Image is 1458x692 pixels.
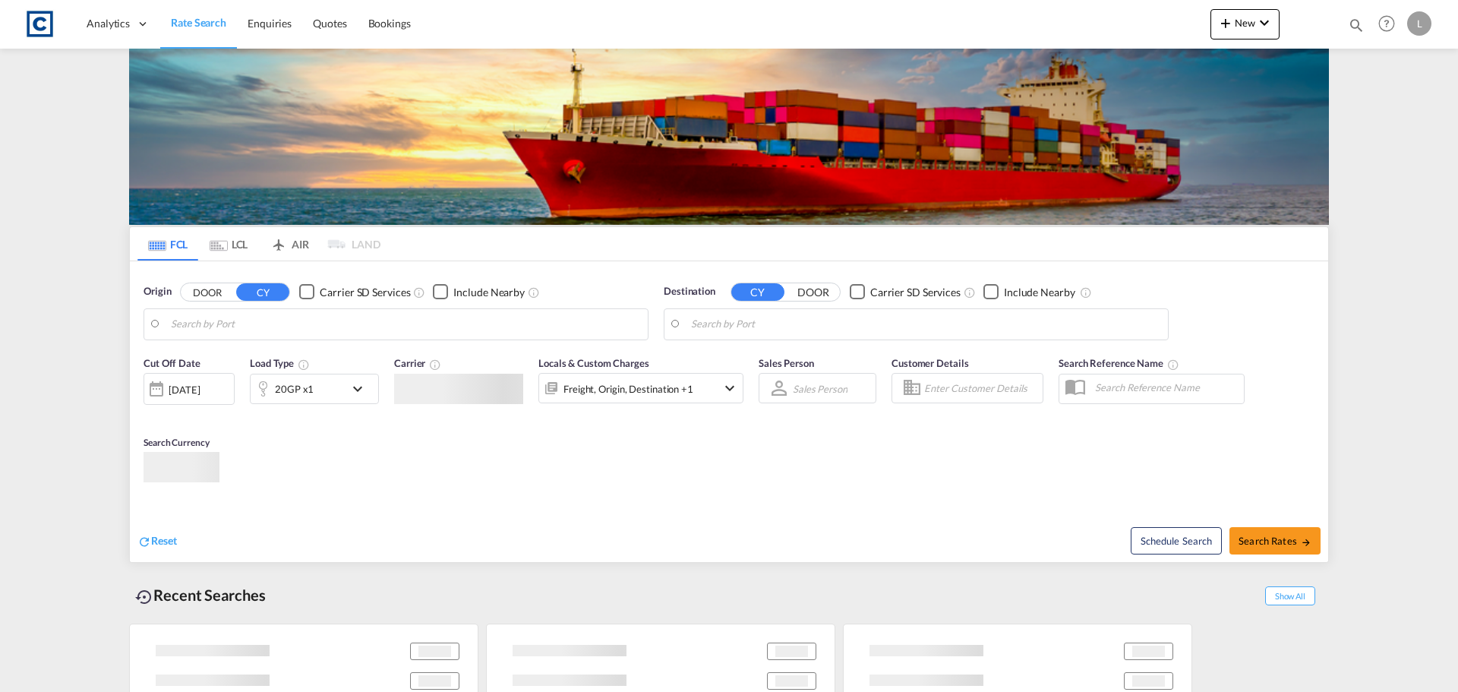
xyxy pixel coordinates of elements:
md-icon: icon-chevron-down [349,380,374,398]
md-icon: icon-chevron-down [1255,14,1273,32]
button: CY [731,283,784,301]
span: Origin [144,284,171,299]
md-checkbox: Checkbox No Ink [983,284,1075,300]
span: Analytics [87,16,130,31]
div: Carrier SD Services [870,285,961,300]
button: Note: By default Schedule search will only considerorigin ports, destination ports and cut off da... [1131,527,1222,555]
md-tab-item: AIR [259,227,320,261]
div: Include Nearby [453,285,525,300]
span: Search Rates [1239,535,1311,547]
md-icon: Unchecked: Search for CY (Container Yard) services for all selected carriers.Checked : Search for... [964,286,976,299]
md-icon: icon-chevron-down [721,379,739,397]
button: DOOR [181,283,234,301]
span: Search Reference Name [1059,357,1179,369]
button: CY [236,283,289,301]
span: Reset [151,534,177,547]
div: [DATE] [169,383,200,397]
span: Sales Person [759,357,814,369]
div: Freight Origin Destination Factory Stuffing [563,378,693,400]
span: Show All [1265,586,1315,605]
md-icon: Unchecked: Search for CY (Container Yard) services for all selected carriers.Checked : Search for... [413,286,425,299]
span: Carrier [394,357,441,369]
button: Search Ratesicon-arrow-right [1229,527,1321,555]
md-checkbox: Checkbox No Ink [433,284,525,300]
md-icon: The selected Trucker/Carrierwill be displayed in the rate results If the rates are from another f... [429,359,441,371]
md-icon: Your search will be saved by the below given name [1167,359,1179,371]
span: Load Type [250,357,310,369]
md-select: Sales Person [791,378,849,400]
span: Bookings [368,17,411,30]
div: 20GP x1 [275,378,314,400]
md-tab-item: LCL [198,227,259,261]
md-checkbox: Checkbox No Ink [299,284,410,300]
div: L [1407,11,1431,36]
md-checkbox: Checkbox No Ink [850,284,961,300]
md-icon: icon-backup-restore [135,588,153,606]
input: Enter Customer Details [924,377,1038,400]
span: Quotes [313,17,346,30]
div: 20GP x1icon-chevron-down [250,374,379,404]
md-pagination-wrapper: Use the left and right arrow keys to navigate between tabs [137,227,380,261]
span: Rate Search [171,16,226,29]
span: Locals & Custom Charges [538,357,649,369]
md-icon: Unchecked: Ignores neighbouring ports when fetching rates.Checked : Includes neighbouring ports w... [1080,286,1092,299]
span: Search Currency [144,437,210,448]
img: LCL+%26+FCL+BACKGROUND.png [129,49,1329,225]
input: Search by Port [691,313,1160,336]
md-icon: icon-information-outline [298,359,310,371]
input: Search Reference Name [1087,376,1244,399]
div: Origin DOOR CY Checkbox No InkUnchecked: Search for CY (Container Yard) services for all selected... [130,261,1328,562]
md-tab-item: FCL [137,227,198,261]
md-icon: Unchecked: Ignores neighbouring ports when fetching rates.Checked : Includes neighbouring ports w... [528,286,540,299]
div: Freight Origin Destination Factory Stuffingicon-chevron-down [538,373,743,403]
div: icon-refreshReset [137,533,177,550]
input: Search by Port [171,313,640,336]
div: icon-magnify [1348,17,1365,39]
md-icon: icon-magnify [1348,17,1365,33]
span: Help [1374,11,1400,36]
div: [DATE] [144,373,235,405]
div: Include Nearby [1004,285,1075,300]
md-datepicker: Select [144,403,155,424]
span: Customer Details [892,357,968,369]
md-icon: icon-refresh [137,535,151,548]
span: Cut Off Date [144,357,200,369]
span: New [1217,17,1273,29]
md-icon: icon-plus 400-fg [1217,14,1235,32]
div: Help [1374,11,1407,38]
span: Enquiries [248,17,292,30]
span: Destination [664,284,715,299]
div: Carrier SD Services [320,285,410,300]
button: icon-plus 400-fgNewicon-chevron-down [1210,9,1280,39]
md-icon: icon-airplane [270,235,288,247]
md-icon: icon-arrow-right [1301,537,1311,548]
img: 1fdb9190129311efbfaf67cbb4249bed.jpeg [23,7,57,41]
button: DOOR [787,283,840,301]
div: Recent Searches [129,578,272,612]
